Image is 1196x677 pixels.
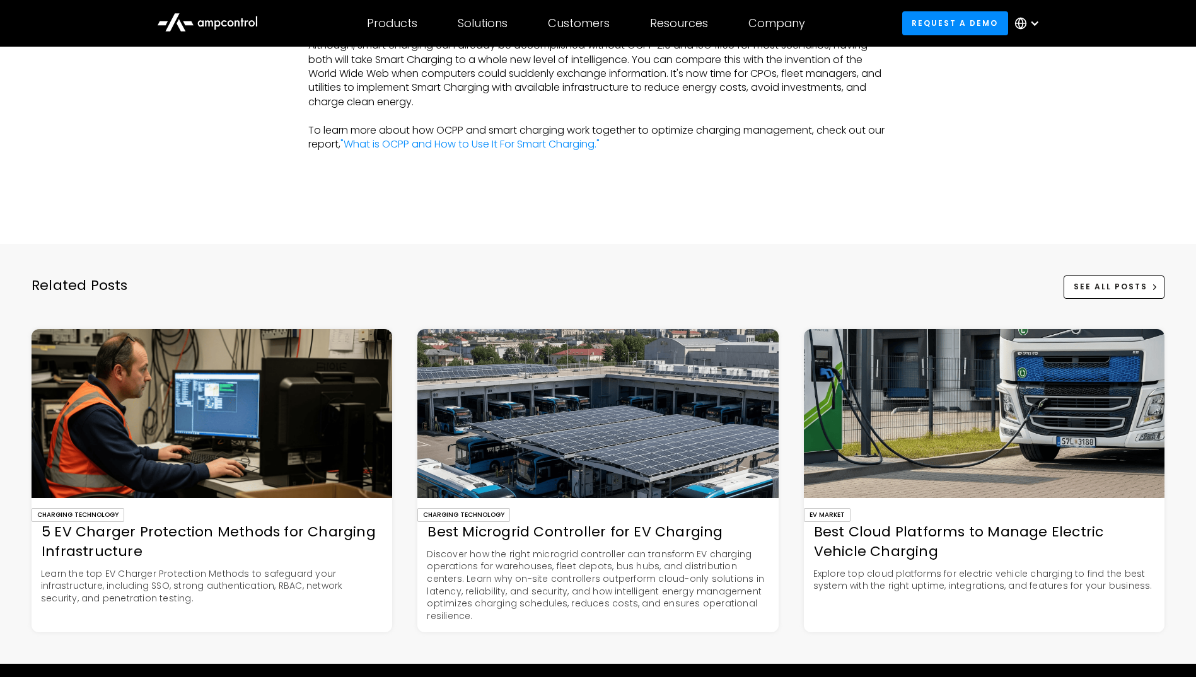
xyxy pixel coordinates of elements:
[458,16,508,30] div: Solutions
[804,329,1164,499] img: Best Cloud Platforms to Manage Electric Vehicle Charging
[1074,281,1147,292] div: See All Posts
[804,329,1164,633] a: EV MarketBest Cloud Platforms to Manage Electric Vehicle ChargingExplore top cloud platforms for ...
[32,329,392,633] a: Charging Technology5 EV Charger Protection Methods for Charging InfrastructureLearn the top EV Ch...
[748,16,805,30] div: Company
[1064,275,1164,299] a: See All Posts
[804,523,1164,562] div: Best Cloud Platforms to Manage Electric Vehicle Charging
[32,523,392,562] div: 5 EV Charger Protection Methods for Charging Infrastructure
[32,329,392,499] img: 5 EV Charger Protection Methods for Charging Infrastructure
[367,16,417,30] div: Products
[340,137,600,151] a: "What is OCPP and How to Use It For Smart Charging."
[417,548,778,623] p: Discover how the right microgrid controller can transform EV charging operations for warehouses, ...
[32,508,124,522] div: Charging Technology
[650,16,708,30] div: Resources
[804,508,851,522] div: EV Market
[308,38,888,151] p: Although, smart charging can already be accomplished without OCPP 2.0 and ISO 11158 for most scen...
[804,568,1164,593] p: Explore top cloud platforms for electric vehicle charging to find the best system with the right ...
[417,523,778,542] div: Best Microgrid Controller for EV Charging
[548,16,610,30] div: Customers
[417,508,510,522] div: Charging Technology
[417,329,778,499] img: Best Microgrid Controller for EV Charging
[308,161,888,175] p: ‍
[902,11,1008,35] a: Request a demo
[32,276,128,314] div: Related Posts
[32,568,392,605] p: Learn the top EV Charger Protection Methods to safeguard your infrastructure, including SSO, stro...
[417,329,778,633] a: Charging TechnologyBest Microgrid Controller for EV ChargingDiscover how the right microgrid cont...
